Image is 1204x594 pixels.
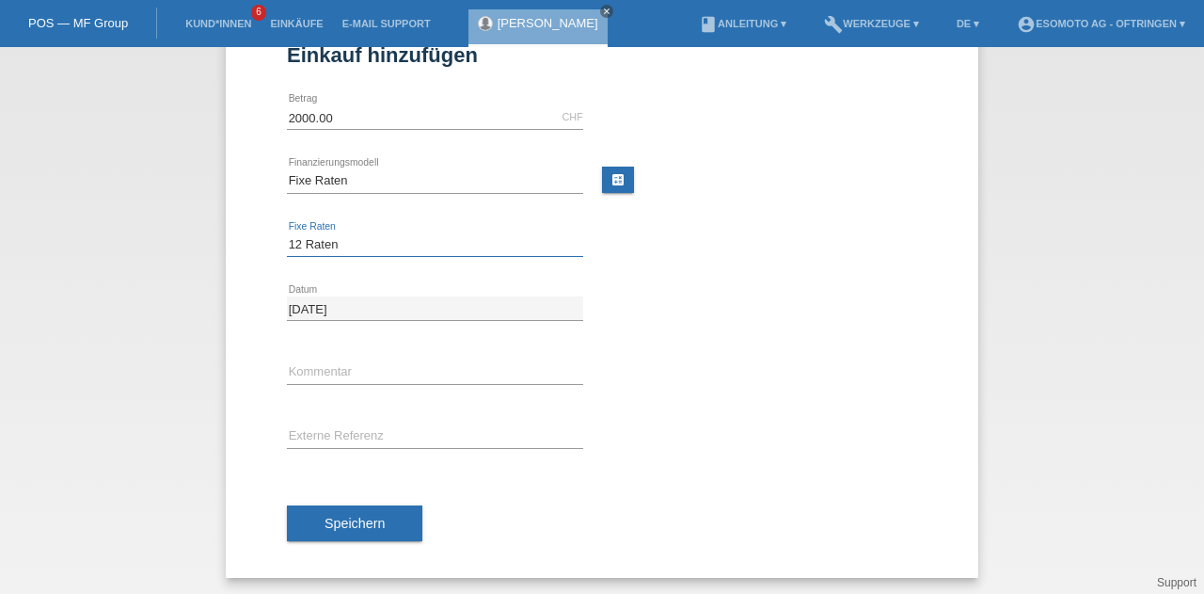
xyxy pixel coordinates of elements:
i: account_circle [1017,15,1036,34]
a: Support [1157,576,1196,589]
a: close [600,5,613,18]
a: POS — MF Group [28,16,128,30]
span: Speichern [325,516,385,531]
button: Speichern [287,506,422,541]
a: [PERSON_NAME] [498,16,598,30]
a: E-Mail Support [333,18,440,29]
a: Einkäufe [261,18,332,29]
a: DE ▾ [947,18,989,29]
i: book [699,15,718,34]
div: CHF [562,111,583,122]
i: close [602,7,611,16]
span: 6 [251,5,266,21]
a: account_circleEsomoto AG - Oftringen ▾ [1007,18,1195,29]
a: calculate [602,167,634,193]
h1: Einkauf hinzufügen [287,43,917,67]
i: build [824,15,843,34]
a: bookAnleitung ▾ [689,18,796,29]
a: buildWerkzeuge ▾ [815,18,928,29]
i: calculate [610,172,626,187]
a: Kund*innen [176,18,261,29]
